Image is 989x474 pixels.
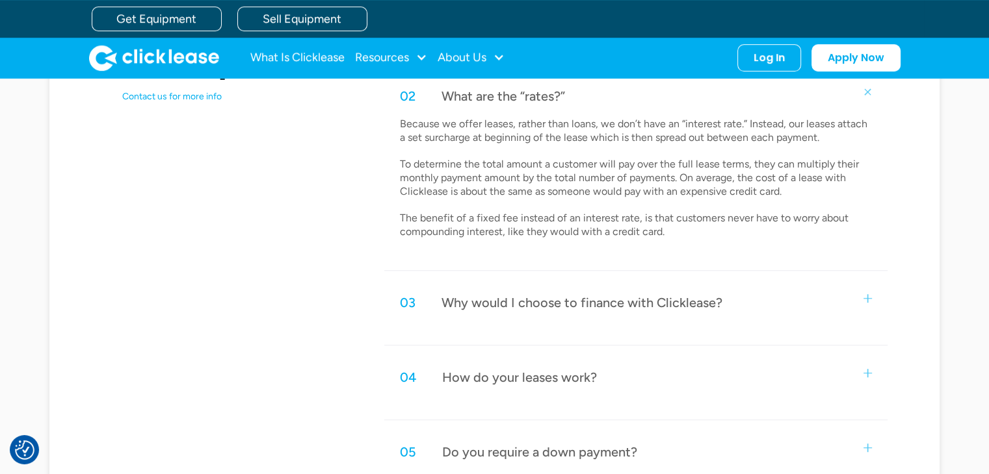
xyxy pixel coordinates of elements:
[355,45,427,71] div: Resources
[89,45,219,71] a: home
[122,91,353,103] p: Contact us for more info
[15,440,34,460] button: Consent Preferences
[864,369,872,377] img: small plus
[122,13,353,81] h2: Frequently asked questions
[400,369,416,386] div: 04
[250,45,345,71] a: What Is Clicklease
[15,440,34,460] img: Revisit consent button
[864,294,872,303] img: small plus
[811,44,901,71] a: Apply Now
[442,294,722,311] div: Why would I choose to finance with Clicklease?
[442,369,597,386] div: How do your leases work?
[862,86,874,97] img: small plus
[400,443,416,460] div: 05
[438,45,505,71] div: About Us
[400,294,415,311] div: 03
[400,118,872,239] p: Because we offer leases, rather than loans, we don’t have an “interest rate.” Instead, our leases...
[442,443,637,460] div: Do you require a down payment?
[89,45,219,71] img: Clicklease logo
[92,6,222,31] a: Get Equipment
[754,51,785,64] div: Log In
[400,88,415,105] div: 02
[442,88,565,105] div: What are the “rates?”
[237,6,367,31] a: Sell Equipment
